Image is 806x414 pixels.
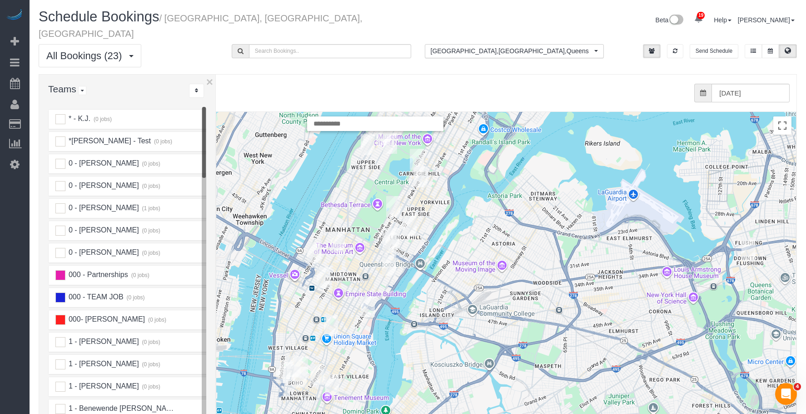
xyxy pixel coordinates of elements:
[67,338,139,345] span: 1 - [PERSON_NAME]
[775,383,797,405] iframe: Intercom live chat
[383,133,397,154] div: 09/15/2025 10:00AM - Leonora Gogolak - 336 Central Park West, Apt 5e, New York, NY 10025
[181,406,201,412] small: (0 jobs)
[410,149,424,170] div: 09/15/2025 10:00AM - Carol Schrager - 27 East 93rd Street, New York, NY 10128
[376,124,390,145] div: 09/15/2025 8:30AM - Sri Narasimhan - 113 West 95th Street, New York, NY 10025
[46,50,126,61] span: All Bookings (23)
[668,15,683,26] img: New interface
[67,226,139,234] span: 0 - [PERSON_NAME]
[141,384,160,390] small: (0 jobs)
[67,159,139,167] span: 0 - [PERSON_NAME]
[794,383,801,390] span: 4
[125,294,145,301] small: (0 jobs)
[361,296,375,317] div: 09/15/2025 6:00PM - Michael Chidueme - 377 East 33rd Street, Apt. 19m, New York, NY 10016
[317,267,331,288] div: 09/15/2025 1:00PM - Gregg Sussman (SportsGrid) - 218 West 35th Street, 5th Floor, New York, NY 10001
[697,12,705,19] span: 19
[425,44,604,58] ol: All Locations
[711,84,790,102] input: Date
[147,317,166,323] small: (0 jobs)
[92,116,112,122] small: (0 jobs)
[206,76,213,88] button: ×
[324,315,338,336] div: 09/15/2025 12:30PM - Jeffrey Davis - 240 Park Ave. South, Apt. 3a, New York, NY 10003
[67,204,139,212] span: 0 - [PERSON_NAME]
[153,138,173,145] small: (0 jobs)
[67,360,139,368] span: 1 - [PERSON_NAME]
[67,382,139,390] span: 1 - [PERSON_NAME]
[67,404,179,412] span: 1 - Benewende [PERSON_NAME]
[382,255,396,276] div: 09/15/2025 8:00AM - Evelyn Cundy - 330 East 52nd Street, Apt 26, New York, NY 10022
[413,167,428,187] div: 09/15/2025 8:00AM - Daneeka Cotton - 160 East 88th Street, Apt. 4l, New York, NY 10128
[67,293,123,301] span: 000 - TEAM JOB
[307,242,321,263] div: 09/15/2025 10:00AM - Patrick Fechtmeyer (ARB Interactive - Co-Founder & CEO) - 450 West 42nd Stre...
[425,44,604,58] button: [GEOGRAPHIC_DATA],[GEOGRAPHIC_DATA],Queens
[67,315,145,323] span: 000- [PERSON_NAME]
[361,134,375,155] div: 09/15/2025 7:00PM - Caitlin O'Brien - 210 West 89th Street, Apt. 6m, New York, NY 10024
[738,16,795,24] a: [PERSON_NAME]
[141,183,160,189] small: (0 jobs)
[141,361,160,368] small: (0 jobs)
[714,16,731,24] a: Help
[141,205,160,212] small: (1 jobs)
[386,196,400,217] div: 09/15/2025 9:15AM - Francesca Racanelli (Still Here NYC) - 905 Madison Avenue, New York, NY 10021
[39,9,159,25] span: Schedule Bookings
[741,240,756,261] div: 09/15/2025 10:00AM - Tiffany Clark (H&R Block) - 39-20 Main Street, 2nd Floor, Flushing, NY 11354
[656,16,684,24] a: Beta
[310,364,324,385] div: 09/15/2025 9:45AM - Francesca Racanelli (Still Here NYC) - 268 Elizabeth Street, New York, NY 10012
[287,356,301,377] div: 09/15/2025 9:00AM - Sal Marsico - 125 Sullivan Street, Apt. 6, New York, NY 10012-3617
[276,362,290,383] div: 09/15/2025 11:00AM - PeiJu Chien-Pott - 111 Varick St, Ph 1, New York, NY 10013
[141,227,160,234] small: (0 jobs)
[431,46,592,56] span: [GEOGRAPHIC_DATA] , [GEOGRAPHIC_DATA] , Queens
[130,272,149,278] small: (0 jobs)
[67,137,151,145] span: *[PERSON_NAME] - Test
[141,250,160,256] small: (0 jobs)
[5,9,24,22] img: Automaid Logo
[773,116,791,135] button: Toggle fullscreen view
[39,44,141,67] button: All Bookings (23)
[385,228,399,249] div: 09/15/2025 2:00PM - Caley Fischer - 200 East 62nd Street, Apt. 4e, New York, NY 10065
[403,216,417,237] div: 09/15/2025 3:00PM - Tara Sobierajski - 345 East 69th Street, Apt. 11d, New York, NY 10021
[141,339,160,345] small: (0 jobs)
[67,115,90,122] span: * - K.J.
[294,357,308,378] div: 09/15/2025 10:00AM - Stephanie Zilberman - 151 Wooster Street, Apt. 6b, New York, NY 10012
[325,374,339,395] div: 09/15/2025 6:00PM - Nisha V - 101 Stanton Street, Apt. 15, New York, NY 10002
[67,271,128,278] span: 000 - Partnerships
[141,161,160,167] small: (0 jobs)
[39,13,363,39] small: / [GEOGRAPHIC_DATA], [GEOGRAPHIC_DATA], [GEOGRAPHIC_DATA]
[189,84,204,98] div: ...
[48,84,76,94] span: Teams
[67,248,139,256] span: 0 - [PERSON_NAME]
[249,44,411,58] input: Search Bookings..
[293,367,307,388] div: 09/15/2025 7:55AM - Kelsy Gonzalez (Aviator Nation - NYC) - 93 Mercer Street, New York, NY 10012
[690,44,738,58] button: Send Schedule
[331,232,345,252] div: 09/15/2025 11:00AM - Meagan Tarlowe - 250 West 50th Street, Apt. 17h, New York, NY 10019
[383,232,397,253] div: 09/15/2025 12:00PM - Brendan Nolan (Flexjet) - 205 East 59th Street, Apt. 16c, New York, NY 10022
[195,88,198,93] i: Sort Teams
[690,9,707,29] a: 19
[67,182,139,189] span: 0 - [PERSON_NAME]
